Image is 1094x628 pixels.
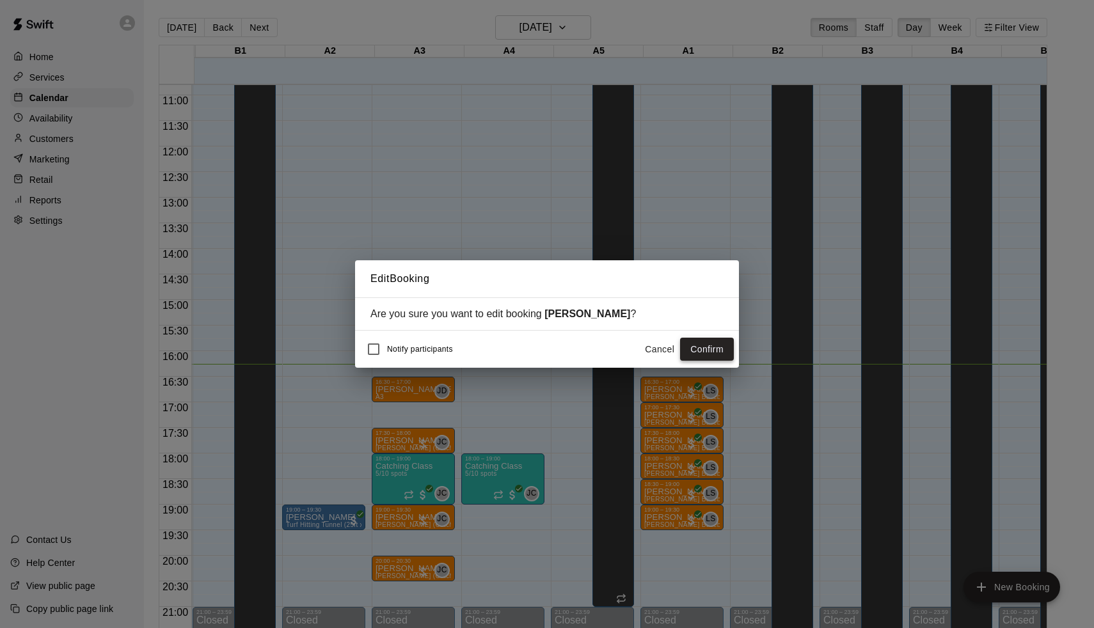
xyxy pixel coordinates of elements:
[370,308,724,320] div: Are you sure you want to edit booking ?
[639,338,680,361] button: Cancel
[355,260,739,297] h2: Edit Booking
[680,338,734,361] button: Confirm
[387,345,453,354] span: Notify participants
[544,308,630,319] strong: [PERSON_NAME]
